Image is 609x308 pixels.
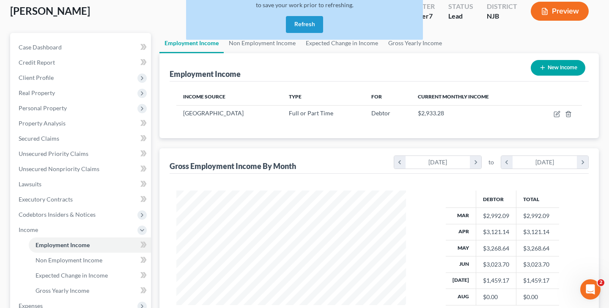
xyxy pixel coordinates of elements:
a: Gross Yearly Income [29,283,151,298]
a: Case Dashboard [12,40,151,55]
i: chevron_left [394,156,406,169]
div: Employment Income [170,69,241,79]
div: NJB [487,11,517,21]
span: $2,933.28 [418,109,444,117]
span: Credit Report [19,59,55,66]
span: For [371,93,382,100]
span: Executory Contracts [19,196,73,203]
span: Debtor [371,109,390,117]
span: Type [289,93,302,100]
div: $3,023.70 [483,260,509,269]
span: Income Source [183,93,225,100]
th: [DATE] [446,273,476,289]
span: Personal Property [19,104,67,112]
a: Employment Income [159,33,224,53]
span: Non Employment Income [36,256,102,264]
div: [DATE] [406,156,470,169]
span: Codebtors Insiders & Notices [19,211,96,218]
div: $2,992.09 [483,212,509,220]
span: Unsecured Nonpriority Claims [19,165,99,172]
a: Lawsuits [12,177,151,192]
th: Mar [446,208,476,224]
span: 2 [598,279,604,286]
button: New Income [531,60,585,76]
iframe: Intercom live chat [580,279,601,300]
a: Credit Report [12,55,151,70]
span: Income [19,226,38,233]
span: [PERSON_NAME] [10,5,90,17]
a: Property Analysis [12,116,151,131]
i: chevron_left [501,156,513,169]
span: 7 [429,12,433,20]
span: [GEOGRAPHIC_DATA] [183,109,244,117]
td: $1,459.17 [516,273,559,289]
div: $3,268.64 [483,244,509,253]
th: May [446,240,476,256]
a: Unsecured Priority Claims [12,146,151,161]
a: Employment Income [29,237,151,253]
td: $3,268.64 [516,240,559,256]
a: Expected Change in Income [29,268,151,283]
i: chevron_right [470,156,481,169]
span: Lawsuits [19,180,41,188]
div: Lead [448,11,473,21]
a: Secured Claims [12,131,151,146]
i: chevron_right [577,156,588,169]
a: Executory Contracts [12,192,151,207]
a: Unsecured Nonpriority Claims [12,161,151,177]
button: Preview [531,2,589,21]
span: Real Property [19,89,55,96]
span: Client Profile [19,74,54,81]
span: Gross Yearly Income [36,287,89,294]
div: $3,121.14 [483,228,509,236]
td: $3,023.70 [516,256,559,273]
td: $0.00 [516,289,559,305]
span: Expected Change in Income [36,272,108,279]
td: $3,121.14 [516,224,559,240]
a: Non Employment Income [29,253,151,268]
div: $0.00 [483,293,509,301]
th: Debtor [476,191,516,207]
div: Gross Employment Income By Month [170,161,296,171]
th: Aug [446,289,476,305]
span: Secured Claims [19,135,59,142]
span: Current Monthly Income [418,93,489,100]
div: $1,459.17 [483,276,509,285]
th: Apr [446,224,476,240]
th: Jun [446,256,476,273]
th: Total [516,191,559,207]
div: Status [448,2,473,11]
span: Employment Income [36,241,90,248]
span: Case Dashboard [19,44,62,51]
span: Full or Part Time [289,109,333,117]
span: Property Analysis [19,120,66,127]
button: Refresh [286,16,323,33]
span: Unsecured Priority Claims [19,150,88,157]
td: $2,992.09 [516,208,559,224]
span: to [488,158,494,166]
div: District [487,2,517,11]
div: [DATE] [513,156,577,169]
